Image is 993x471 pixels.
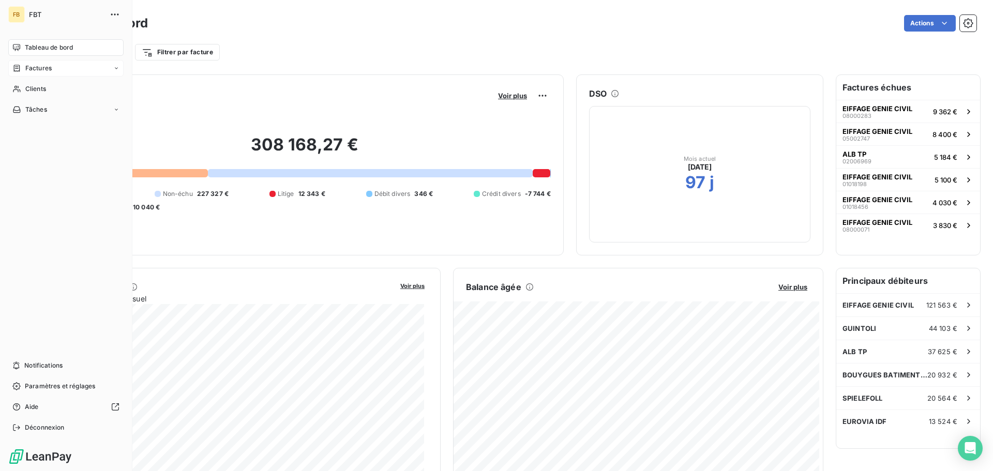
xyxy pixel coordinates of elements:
[25,423,65,432] span: Déconnexion
[842,181,867,187] span: 01018198
[926,301,957,309] span: 121 563 €
[935,176,957,184] span: 5 100 €
[58,134,551,165] h2: 308 168,27 €
[495,91,530,100] button: Voir plus
[842,195,912,204] span: EIFFAGE GENIE CIVIL
[842,173,912,181] span: EIFFAGE GENIE CIVIL
[842,127,912,135] span: EIFFAGE GENIE CIVIL
[836,214,980,236] button: EIFFAGE GENIE CIVIL080000713 830 €
[498,92,527,100] span: Voir plus
[842,150,866,158] span: ALB TP
[842,371,927,379] span: BOUYGUES BATIMENT IDF S27X
[904,15,956,32] button: Actions
[842,226,869,233] span: 08000071
[8,399,124,415] a: Aide
[25,64,52,73] span: Factures
[933,221,957,230] span: 3 830 €
[278,189,294,199] span: Litige
[466,281,521,293] h6: Balance âgée
[933,108,957,116] span: 9 362 €
[842,347,867,356] span: ALB TP
[842,113,871,119] span: 08000283
[775,282,810,292] button: Voir plus
[25,382,95,391] span: Paramètres et réglages
[135,44,220,60] button: Filtrer par facture
[8,448,72,465] img: Logo LeanPay
[842,218,912,226] span: EIFFAGE GENIE CIVIL
[25,43,73,52] span: Tableau de bord
[684,156,716,162] span: Mois actuel
[298,189,325,199] span: 12 343 €
[934,153,957,161] span: 5 184 €
[842,301,914,309] span: EIFFAGE GENIE CIVIL
[778,283,807,291] span: Voir plus
[414,189,433,199] span: 346 €
[400,282,425,290] span: Voir plus
[836,168,980,191] button: EIFFAGE GENIE CIVIL010181985 100 €
[836,191,980,214] button: EIFFAGE GENIE CIVIL010184564 030 €
[24,361,63,370] span: Notifications
[25,105,47,114] span: Tâches
[710,172,714,193] h2: j
[958,436,983,461] div: Open Intercom Messenger
[842,417,887,426] span: EUROVIA IDF
[58,293,393,304] span: Chiffre d'affaires mensuel
[836,145,980,168] button: ALB TP020069695 184 €
[836,268,980,293] h6: Principaux débiteurs
[836,75,980,100] h6: Factures échues
[163,189,193,199] span: Non-échu
[688,162,712,172] span: [DATE]
[525,189,551,199] span: -7 744 €
[25,84,46,94] span: Clients
[482,189,521,199] span: Crédit divers
[836,100,980,123] button: EIFFAGE GENIE CIVIL080002839 362 €
[842,204,868,210] span: 01018456
[842,135,870,142] span: 05002747
[932,199,957,207] span: 4 030 €
[374,189,411,199] span: Débit divers
[842,324,876,332] span: GUINTOLI
[685,172,705,193] h2: 97
[29,10,103,19] span: FBT
[929,417,957,426] span: 13 524 €
[130,203,160,212] span: -10 040 €
[197,189,229,199] span: 227 327 €
[842,104,912,113] span: EIFFAGE GENIE CIVIL
[928,347,957,356] span: 37 625 €
[927,394,957,402] span: 20 564 €
[589,87,607,100] h6: DSO
[8,6,25,23] div: FB
[842,158,871,164] span: 02006969
[397,281,428,290] button: Voir plus
[842,394,883,402] span: SPIELEFOLL
[836,123,980,145] button: EIFFAGE GENIE CIVIL050027478 400 €
[929,324,957,332] span: 44 103 €
[932,130,957,139] span: 8 400 €
[927,371,957,379] span: 20 932 €
[25,402,39,412] span: Aide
